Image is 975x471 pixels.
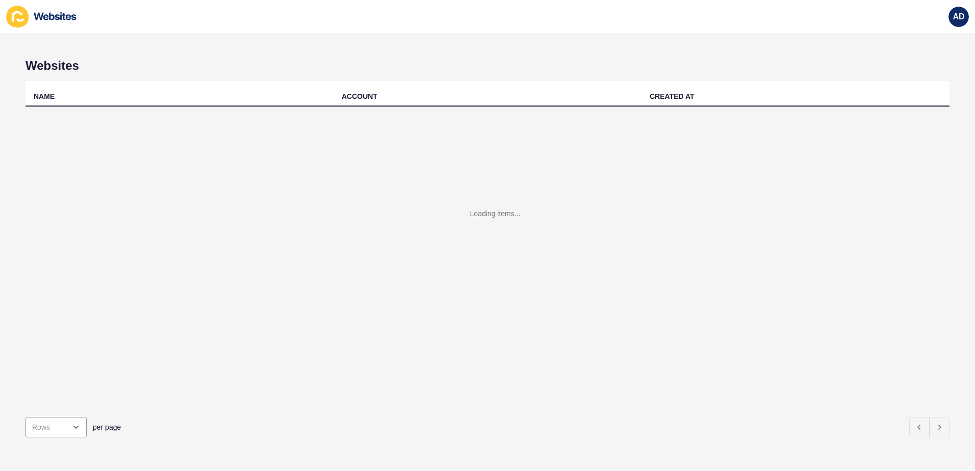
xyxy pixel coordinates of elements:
[953,12,964,22] span: AD
[25,59,950,73] h1: Websites
[93,422,121,432] span: per page
[342,91,377,101] div: ACCOUNT
[25,417,87,437] div: open menu
[470,208,521,219] div: Loading items...
[650,91,695,101] div: CREATED AT
[34,91,55,101] div: NAME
